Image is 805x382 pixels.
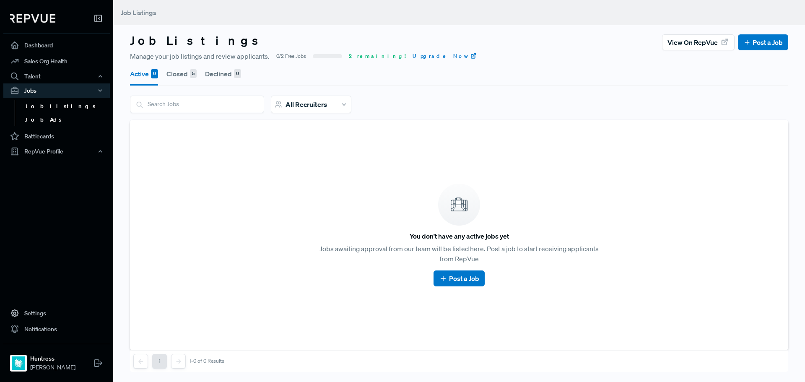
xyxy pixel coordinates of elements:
[15,100,121,113] a: Job Listings
[410,232,509,240] h6: You don't have any active jobs yet
[738,34,788,50] button: Post a Job
[3,128,110,144] a: Battlecards
[743,37,783,47] a: Post a Job
[3,305,110,321] a: Settings
[3,53,110,69] a: Sales Org Health
[171,354,186,369] button: Next
[349,52,406,60] span: 2 remaining!
[439,273,479,283] a: Post a Job
[316,244,603,264] p: Jobs awaiting approval from our team will be listed here. Post a job to start receiving applicant...
[133,354,148,369] button: Previous
[286,100,327,109] span: All Recruiters
[152,354,167,369] button: 1
[205,62,241,86] button: Declined 0
[12,356,25,370] img: Huntress
[234,69,241,78] div: 0
[3,344,110,375] a: HuntressHuntress[PERSON_NAME]
[10,14,55,23] img: RepVue
[130,51,270,61] span: Manage your job listings and review applicants.
[190,69,197,78] div: 5
[130,62,158,86] button: Active 0
[130,96,264,112] input: Search Jobs
[121,8,156,17] span: Job Listings
[189,358,224,364] div: 1-0 of 0 Results
[15,113,121,127] a: Job Ads
[276,52,306,60] span: 0/2 Free Jobs
[3,321,110,337] a: Notifications
[667,37,718,47] span: View on RepVue
[434,270,484,286] button: Post a Job
[3,69,110,83] button: Talent
[166,62,197,86] button: Closed 5
[3,37,110,53] a: Dashboard
[30,354,75,363] strong: Huntress
[662,34,735,50] button: View on RepVue
[413,52,477,60] a: Upgrade Now
[3,144,110,159] button: RepVue Profile
[133,354,224,369] nav: pagination
[3,83,110,98] button: Jobs
[30,363,75,372] span: [PERSON_NAME]
[151,69,158,78] div: 0
[130,34,266,48] h3: Job Listings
